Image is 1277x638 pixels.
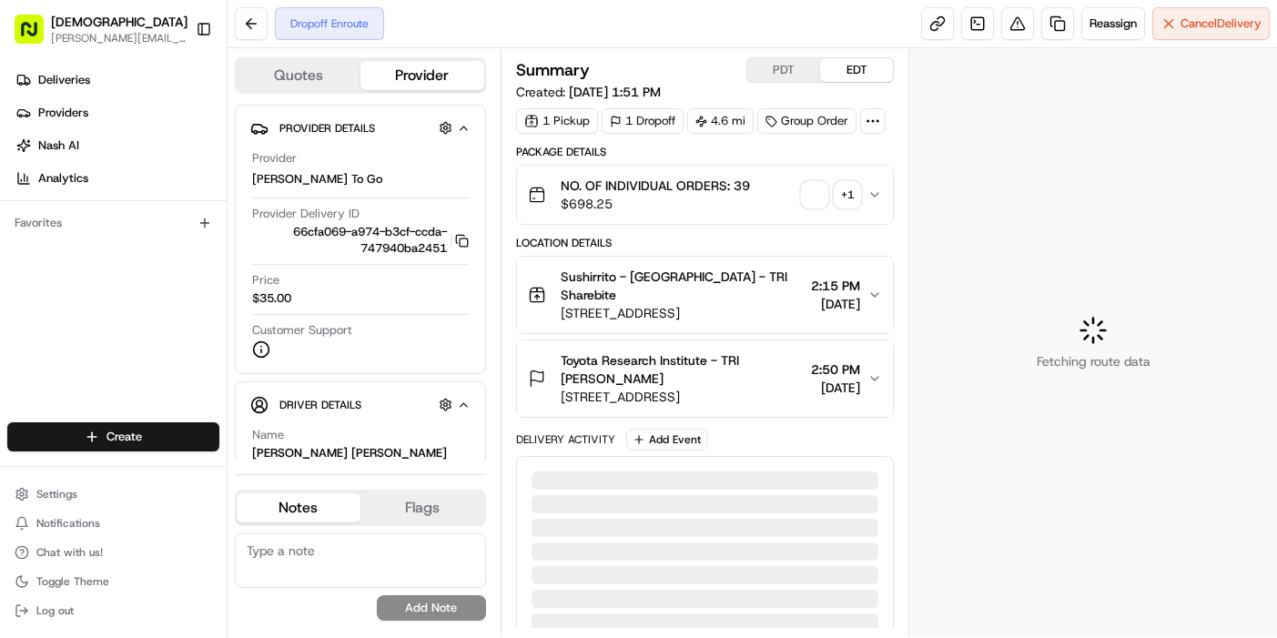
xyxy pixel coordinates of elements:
[517,166,894,224] button: NO. OF INDIVIDUAL ORDERS: 39$698.25+1
[516,108,598,134] div: 1 Pickup
[687,108,754,134] div: 4.6 mi
[237,493,360,522] button: Notes
[7,66,227,95] a: Deliveries
[517,257,894,333] button: Sushirrito - [GEOGRAPHIC_DATA] - TRI Sharebite[STREET_ADDRESS]2:15 PM[DATE]
[561,177,750,195] span: NO. OF INDIVIDUAL ORDERS: 39
[516,432,615,447] div: Delivery Activity
[7,511,219,536] button: Notifications
[802,182,860,208] button: +1
[252,427,284,443] span: Name
[561,268,805,304] span: Sushirrito - [GEOGRAPHIC_DATA] - TRI Sharebite
[602,108,684,134] div: 1 Dropoff
[811,379,860,397] span: [DATE]
[252,322,352,339] span: Customer Support
[360,493,484,522] button: Flags
[757,108,856,134] div: Group Order
[252,224,469,257] button: 66cfa069-a974-b3cf-ccda-747940ba2451
[7,422,219,451] button: Create
[1090,15,1137,32] span: Reassign
[516,236,895,250] div: Location Details
[252,171,382,187] span: [PERSON_NAME] To Go
[7,598,219,623] button: Log out
[561,351,805,388] span: Toyota Research Institute - TRI [PERSON_NAME]
[252,206,360,222] span: Provider Delivery ID
[516,62,590,78] h3: Summary
[517,340,894,417] button: Toyota Research Institute - TRI [PERSON_NAME][STREET_ADDRESS]2:50 PM[DATE]
[561,195,750,213] span: $698.25
[1181,15,1262,32] span: Cancel Delivery
[7,481,219,507] button: Settings
[7,540,219,565] button: Chat with us!
[561,304,805,322] span: [STREET_ADDRESS]
[7,98,227,127] a: Providers
[811,360,860,379] span: 2:50 PM
[279,121,375,136] span: Provider Details
[36,545,103,560] span: Chat with us!
[252,150,297,167] span: Provider
[51,31,187,46] button: [PERSON_NAME][EMAIL_ADDRESS][DOMAIN_NAME]
[835,182,860,208] div: + 1
[820,58,893,82] button: EDT
[516,83,661,101] span: Created:
[7,7,188,51] button: [DEMOGRAPHIC_DATA][PERSON_NAME][EMAIL_ADDRESS][DOMAIN_NAME]
[7,131,227,160] a: Nash AI
[811,295,860,313] span: [DATE]
[106,429,142,445] span: Create
[811,277,860,295] span: 2:15 PM
[36,487,77,501] span: Settings
[36,516,100,531] span: Notifications
[38,137,79,154] span: Nash AI
[36,603,74,618] span: Log out
[7,208,219,238] div: Favorites
[38,105,88,121] span: Providers
[516,145,895,159] div: Package Details
[561,388,805,406] span: [STREET_ADDRESS]
[252,290,291,307] span: $35.00
[250,113,471,143] button: Provider Details
[360,61,484,90] button: Provider
[747,58,820,82] button: PDT
[569,84,661,100] span: [DATE] 1:51 PM
[1081,7,1145,40] button: Reassign
[1037,352,1150,370] span: Fetching route data
[36,574,109,589] span: Toggle Theme
[1152,7,1270,40] button: CancelDelivery
[7,569,219,594] button: Toggle Theme
[237,61,360,90] button: Quotes
[7,164,227,193] a: Analytics
[51,13,187,31] button: [DEMOGRAPHIC_DATA]
[252,445,447,461] div: [PERSON_NAME] [PERSON_NAME]
[38,72,90,88] span: Deliveries
[252,272,279,289] span: Price
[38,170,88,187] span: Analytics
[626,429,707,451] button: Add Event
[279,398,361,412] span: Driver Details
[250,390,471,420] button: Driver Details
